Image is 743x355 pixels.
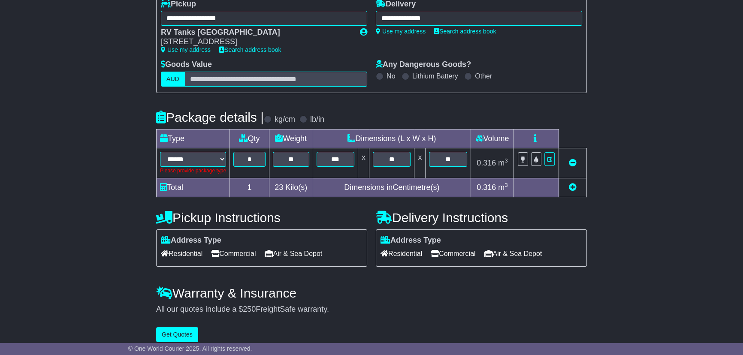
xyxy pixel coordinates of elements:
div: [STREET_ADDRESS] [161,37,351,47]
button: Get Quotes [156,327,198,342]
h4: Pickup Instructions [156,211,367,225]
a: Add new item [569,183,577,192]
td: Weight [269,129,313,148]
td: Volume [471,129,513,148]
label: Goods Value [161,60,212,69]
a: Search address book [434,28,496,35]
span: 0.316 [477,159,496,167]
span: 250 [243,305,256,313]
a: Use my address [161,46,211,53]
td: Type [157,129,230,148]
span: Residential [381,247,422,260]
td: x [358,148,369,178]
label: Address Type [381,236,441,245]
span: Commercial [431,247,475,260]
td: Qty [230,129,269,148]
label: Other [475,72,492,80]
td: x [414,148,426,178]
td: Dimensions in Centimetre(s) [313,178,471,197]
a: Search address book [219,46,281,53]
label: Address Type [161,236,221,245]
div: RV Tanks [GEOGRAPHIC_DATA] [161,28,351,37]
td: Total [157,178,230,197]
span: Air & Sea Depot [265,247,323,260]
span: © One World Courier 2025. All rights reserved. [128,345,252,352]
span: 0.316 [477,183,496,192]
label: No [387,72,395,80]
h4: Package details | [156,110,264,124]
sup: 3 [504,182,508,188]
div: Please provide package type [160,167,226,174]
span: Air & Sea Depot [484,247,542,260]
span: Commercial [211,247,256,260]
td: Dimensions (L x W x H) [313,129,471,148]
sup: 3 [504,157,508,164]
label: lb/in [310,115,324,124]
span: Residential [161,247,202,260]
a: Use my address [376,28,426,35]
h4: Delivery Instructions [376,211,587,225]
span: m [498,159,508,167]
td: 1 [230,178,269,197]
label: Any Dangerous Goods? [376,60,471,69]
a: Remove this item [569,159,577,167]
label: kg/cm [275,115,295,124]
label: Lithium Battery [412,72,458,80]
td: Kilo(s) [269,178,313,197]
h4: Warranty & Insurance [156,286,587,300]
span: m [498,183,508,192]
div: All our quotes include a $ FreightSafe warranty. [156,305,587,314]
label: AUD [161,72,185,87]
span: 23 [275,183,283,192]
